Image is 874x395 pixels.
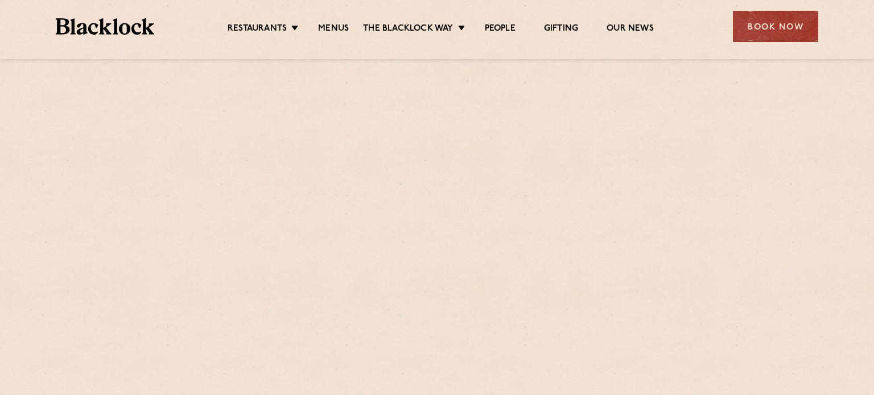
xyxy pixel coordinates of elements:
a: Menus [318,23,349,36]
a: Gifting [544,23,578,36]
a: The Blacklock Way [363,23,453,36]
a: People [485,23,516,36]
a: Restaurants [228,23,287,36]
div: Book Now [733,11,818,42]
a: Our News [607,23,654,36]
img: BL_Textured_Logo-footer-cropped.svg [56,18,154,35]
